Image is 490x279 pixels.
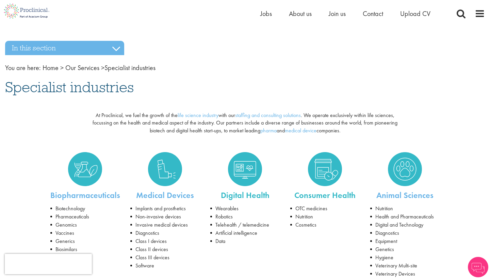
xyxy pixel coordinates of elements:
li: Genomics [50,221,120,229]
a: medical device [285,127,316,134]
li: Implants and prosthetics [130,204,200,213]
a: Contact [363,9,383,18]
li: Software [130,262,200,270]
a: breadcrumb link to Home [43,63,59,72]
li: Wearables [210,204,280,213]
li: OTC medicines [290,204,360,213]
li: Invasive medical devices [130,221,200,229]
li: Diagnostics [130,229,200,237]
span: Specialist industries [5,78,134,96]
li: Class I devices [130,237,200,245]
li: Vaccines [50,229,120,237]
a: Upload CV [400,9,430,18]
img: Medical Devices [148,152,182,186]
span: Specialist industries [43,63,156,72]
li: Generics [50,237,120,245]
li: Hygiene [370,253,440,262]
a: About us [289,9,312,18]
a: pharma [260,127,277,134]
li: Robotics [210,213,280,221]
li: Genetics [370,245,440,253]
a: Jobs [260,9,272,18]
li: Nutrition [370,204,440,213]
iframe: reCAPTCHA [5,254,92,274]
li: Pharmaceuticals [50,213,120,221]
li: Biotechnology [50,204,120,213]
a: Biopharmaceuticals [50,190,120,200]
span: You are here: [5,63,41,72]
li: Veterinary Multi-site [370,262,440,270]
a: breadcrumb link to Our Services [65,63,99,72]
li: Equipment [370,237,440,245]
img: Biopharmaceuticals [68,152,102,186]
li: Diagnostics [370,229,440,237]
a: life science industry [178,112,218,119]
li: Data [210,237,280,245]
p: At Proclinical, we fuel the growth of the with our . We operate exclusively within life sciences,... [87,112,403,135]
img: Animal Sciences [388,152,422,186]
img: Chatbot [468,257,488,277]
li: Artificial intelligence [210,229,280,237]
a: Biopharmaceuticals [50,152,120,186]
li: Class III devices [130,253,200,262]
img: Consumer Health [308,152,342,186]
span: > [101,63,104,72]
li: Health and Pharmaceuticals [370,213,440,221]
h3: In this section [5,41,124,55]
p: Consumer Health [290,190,360,201]
a: Medical Devices [130,152,200,186]
li: Digital and Technology [370,221,440,229]
li: Veterinary Devices [370,270,440,278]
a: Medical Devices [136,190,194,200]
li: Class II devices [130,245,200,253]
li: Telehealth / telemedicine [210,221,280,229]
img: Digital Health [228,152,262,186]
a: Join us [329,9,346,18]
a: Animal Sciences [376,190,434,200]
li: Biosimilars [50,245,120,253]
span: > [60,63,64,72]
li: Cosmetics [290,221,360,229]
li: Nutrition [290,213,360,221]
p: Digital Health [210,190,280,201]
li: Non-invasive devices [130,213,200,221]
a: staffing and consulting solutions [235,112,301,119]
